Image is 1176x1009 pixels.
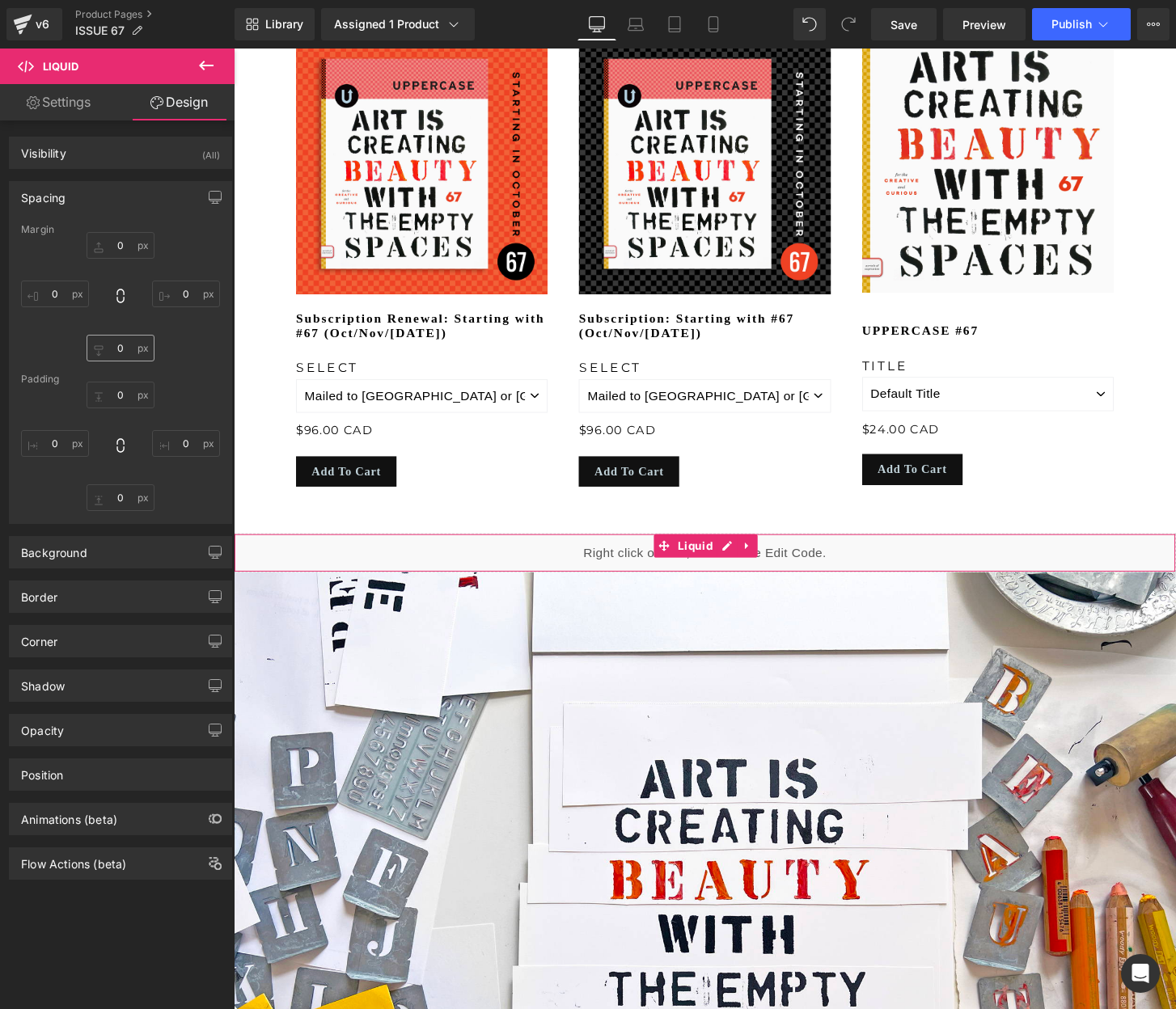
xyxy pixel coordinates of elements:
span: Library [265,17,303,32]
a: v6 [6,8,62,40]
a: Design [121,84,238,120]
input: 0 [87,484,154,511]
button: Undo [793,8,826,40]
div: Open Intercom Messenger [1121,954,1160,993]
div: Background [21,537,87,559]
span: Liquid [458,504,502,529]
div: (All) [202,137,220,164]
label: Title [653,322,914,341]
button: Add To Cart [65,424,169,455]
span: Liquid [43,60,78,73]
div: Margin [21,224,220,235]
button: More [1137,8,1170,40]
span: Add To Cart [374,433,446,445]
div: Corner [21,626,57,648]
button: Add To Cart [653,421,757,453]
span: Publish [1051,18,1092,31]
span: Save [890,16,917,33]
a: Tablet [655,8,694,40]
label: Select [65,324,326,344]
span: Add To Cart [81,433,153,445]
input: 0 [152,281,220,307]
div: Visibility [21,137,66,160]
div: Shadow [21,670,65,693]
iframe: To enrich screen reader interactions, please activate Accessibility in Grammarly extension settings [234,49,1176,1009]
input: 0 [87,382,154,408]
label: Select [358,324,620,344]
span: Preview [962,16,1006,33]
span: $96.00 CAD [65,389,144,404]
a: Desktop [577,8,616,40]
button: Redo [832,8,865,40]
a: UPPERCASE #67 [653,285,774,301]
div: Flow Actions (beta) [21,848,126,871]
div: Opacity [21,715,64,737]
div: Animations (beta) [21,804,117,826]
button: Add To Cart [358,424,463,455]
a: New Library [235,8,315,40]
input: 0 [87,232,154,259]
span: $96.00 CAD [358,389,438,404]
a: Subscription Renewal: Starting with #67 (Oct/Nov/[DATE]) [65,272,326,303]
a: Laptop [616,8,655,40]
input: 0 [21,281,89,307]
div: v6 [32,14,53,35]
a: Mobile [694,8,733,40]
span: $24.00 CAD [653,387,733,403]
a: Preview [943,8,1026,40]
input: 0 [87,335,154,361]
div: Padding [21,374,220,385]
div: Spacing [21,182,66,205]
a: Product Pages [75,8,235,21]
div: Assigned 1 Product [334,16,462,32]
input: 0 [21,430,89,457]
a: Expand / Collapse [522,504,544,529]
span: Add To Cart [669,430,741,443]
button: Publish [1032,8,1131,40]
input: 0 [152,430,220,457]
div: Border [21,581,57,604]
div: Position [21,759,63,782]
span: ISSUE 67 [75,24,125,37]
a: Subscription: Starting with #67 (Oct/Nov/[DATE]) [358,272,620,303]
